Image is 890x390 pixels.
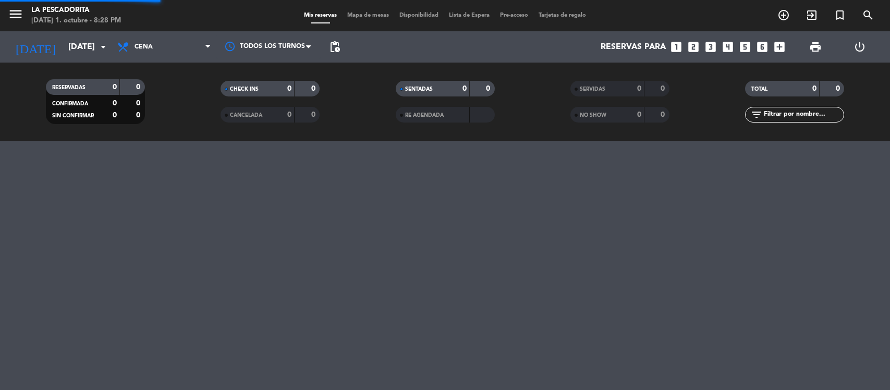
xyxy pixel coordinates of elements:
[533,13,591,18] span: Tarjetas de regalo
[136,100,142,107] strong: 0
[669,40,683,54] i: looks_one
[637,85,641,92] strong: 0
[287,111,291,118] strong: 0
[405,113,444,118] span: RE AGENDADA
[637,111,641,118] strong: 0
[773,40,786,54] i: add_box
[854,41,866,53] i: power_settings_new
[763,109,844,120] input: Filtrar por nombre...
[52,85,86,90] span: RESERVADAS
[862,9,874,21] i: search
[136,83,142,91] strong: 0
[738,40,752,54] i: looks_5
[52,101,88,106] span: CONFIRMADA
[97,41,109,53] i: arrow_drop_down
[806,9,818,21] i: exit_to_app
[687,40,700,54] i: looks_two
[299,13,342,18] span: Mis reservas
[661,85,667,92] strong: 0
[113,83,117,91] strong: 0
[113,112,117,119] strong: 0
[495,13,533,18] span: Pre-acceso
[462,85,467,92] strong: 0
[444,13,495,18] span: Lista de Espera
[812,85,816,92] strong: 0
[777,9,790,21] i: add_circle_outline
[601,42,666,52] span: Reservas para
[230,113,262,118] span: CANCELADA
[721,40,735,54] i: looks_4
[8,35,63,58] i: [DATE]
[405,87,433,92] span: SENTADAS
[8,6,23,22] i: menu
[8,6,23,26] button: menu
[31,5,121,16] div: La Pescadorita
[135,43,153,51] span: Cena
[755,40,769,54] i: looks_6
[809,41,822,53] span: print
[751,87,767,92] span: TOTAL
[704,40,717,54] i: looks_3
[311,111,318,118] strong: 0
[838,31,882,63] div: LOG OUT
[836,85,842,92] strong: 0
[486,85,492,92] strong: 0
[580,113,606,118] span: NO SHOW
[113,100,117,107] strong: 0
[311,85,318,92] strong: 0
[328,41,341,53] span: pending_actions
[136,112,142,119] strong: 0
[661,111,667,118] strong: 0
[52,113,94,118] span: SIN CONFIRMAR
[31,16,121,26] div: [DATE] 1. octubre - 8:28 PM
[834,9,846,21] i: turned_in_not
[230,87,259,92] span: CHECK INS
[580,87,605,92] span: SERVIDAS
[750,108,763,121] i: filter_list
[287,85,291,92] strong: 0
[394,13,444,18] span: Disponibilidad
[342,13,394,18] span: Mapa de mesas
